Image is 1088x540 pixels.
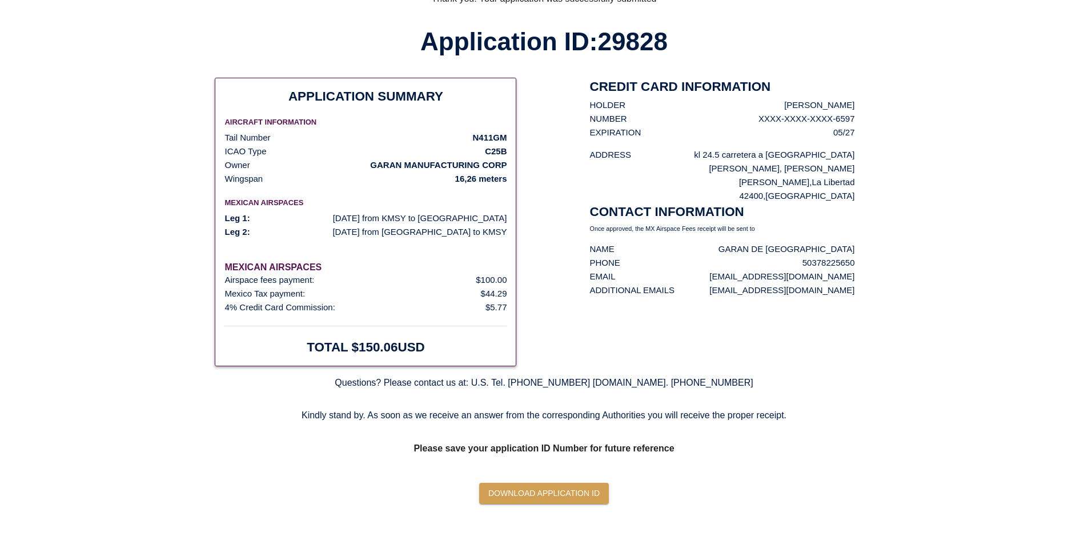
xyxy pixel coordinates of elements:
p: [DATE] from [GEOGRAPHIC_DATA] to KMSY [224,225,507,239]
h6: MEXICAN AIRSPACES [224,197,507,209]
p: [EMAIL_ADDRESS][DOMAIN_NAME] [709,270,854,283]
p: [EMAIL_ADDRESS][DOMAIN_NAME] [709,283,854,297]
h2: TOTAL $ 150.06 USD [307,338,425,356]
strong: Please save your application ID Number for future reference [413,443,674,453]
p: Airspace fees payment: [224,273,314,287]
p: ICAO Type [224,145,266,158]
p: $ 100.00 [476,273,507,287]
p: EXPIRATION [589,126,641,139]
p: Tail Number [224,131,270,145]
p: Mexico Tax payment: [224,287,305,301]
p: Owner [224,158,250,172]
p: XXXX-XXXX-XXXX-6597 [758,112,854,126]
p: HOLDER [589,98,641,112]
h1: Application ID: 29828 [420,24,668,59]
p: Once approved, the MX Airspace Fees receipt will be sent to [589,224,854,234]
span: Leg 1: [224,211,250,225]
p: Questions? Please contact us at: U.S. Tel. [PHONE_NUMBER] [DOMAIN_NAME]. [PHONE_NUMBER] [326,366,762,399]
p: ADDITIONAL EMAILS [589,283,675,297]
h6: AIRCRAFT INFORMATION [224,117,507,128]
h2: APPLICATION SUMMARY [288,87,443,105]
p: Wingspan [224,172,263,186]
p: C25B [485,145,507,158]
p: [PERSON_NAME] , La Libertad [631,175,854,189]
p: N411GM [472,131,507,145]
p: NAME [589,242,675,256]
p: ADDRESS [589,148,631,162]
h2: CONTACT INFORMATION [589,203,854,221]
p: [PERSON_NAME] [758,98,854,112]
p: EMAIL [589,270,675,283]
button: Download Application ID [479,483,609,504]
p: $ 44.29 [481,287,507,301]
p: 05/27 [758,126,854,139]
h6: MEXICAN AIRSPACES [224,262,507,273]
p: 50378225650 [709,256,854,270]
span: Leg 2: [224,225,250,239]
p: 16,26 meters [455,172,507,186]
p: [DATE] from KMSY to [GEOGRAPHIC_DATA] [224,211,507,225]
p: $ 5.77 [485,301,507,314]
p: 42400 , [GEOGRAPHIC_DATA] [631,189,854,203]
h2: CREDIT CARD INFORMATION [589,78,854,95]
p: NUMBER [589,112,641,126]
p: kl 24.5 carretera a [GEOGRAPHIC_DATA][PERSON_NAME], [PERSON_NAME] [631,148,854,175]
p: GARAN DE [GEOGRAPHIC_DATA] [709,242,854,256]
p: PHONE [589,256,675,270]
p: Kindly stand by. As soon as we receive an answer from the corresponding Authorities you will rece... [292,399,796,432]
p: 4% Credit Card Commission: [224,301,335,314]
p: GARAN MANUFACTURING CORP [370,158,507,172]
